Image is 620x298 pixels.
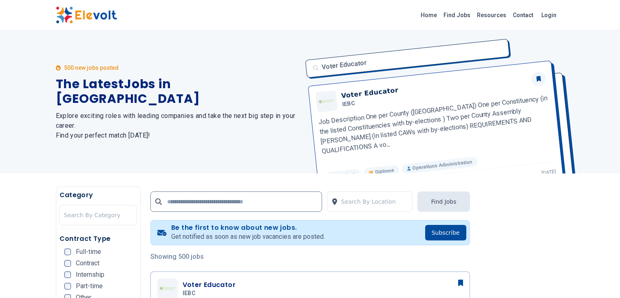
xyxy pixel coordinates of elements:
img: IEBC [159,287,176,290]
button: Subscribe [425,225,466,240]
h2: Explore exciting roles with leading companies and take the next big step in your career. Find you... [56,111,300,140]
a: Find Jobs [440,9,474,22]
h4: Be the first to know about new jobs. [171,224,325,232]
h5: Category [60,190,137,200]
p: Showing 500 jobs [150,252,470,262]
p: Get notified as soon as new job vacancies are posted. [171,232,325,242]
span: Internship [76,271,104,278]
h1: The Latest Jobs in [GEOGRAPHIC_DATA] [56,77,300,106]
input: Part-time [64,283,71,289]
span: Contract [76,260,99,267]
span: Full-time [76,249,101,255]
h3: Voter Educator [183,280,236,290]
input: Contract [64,260,71,267]
h5: Contract Type [60,234,137,244]
p: 500 new jobs posted [64,64,119,72]
button: Find Jobs [417,191,470,212]
span: Part-time [76,283,103,289]
a: Login [536,7,561,23]
span: IEBC [183,290,196,297]
a: Contact [510,9,536,22]
input: Full-time [64,249,71,255]
a: Home [417,9,440,22]
a: Resources [474,9,510,22]
img: Elevolt [56,7,117,24]
input: Internship [64,271,71,278]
